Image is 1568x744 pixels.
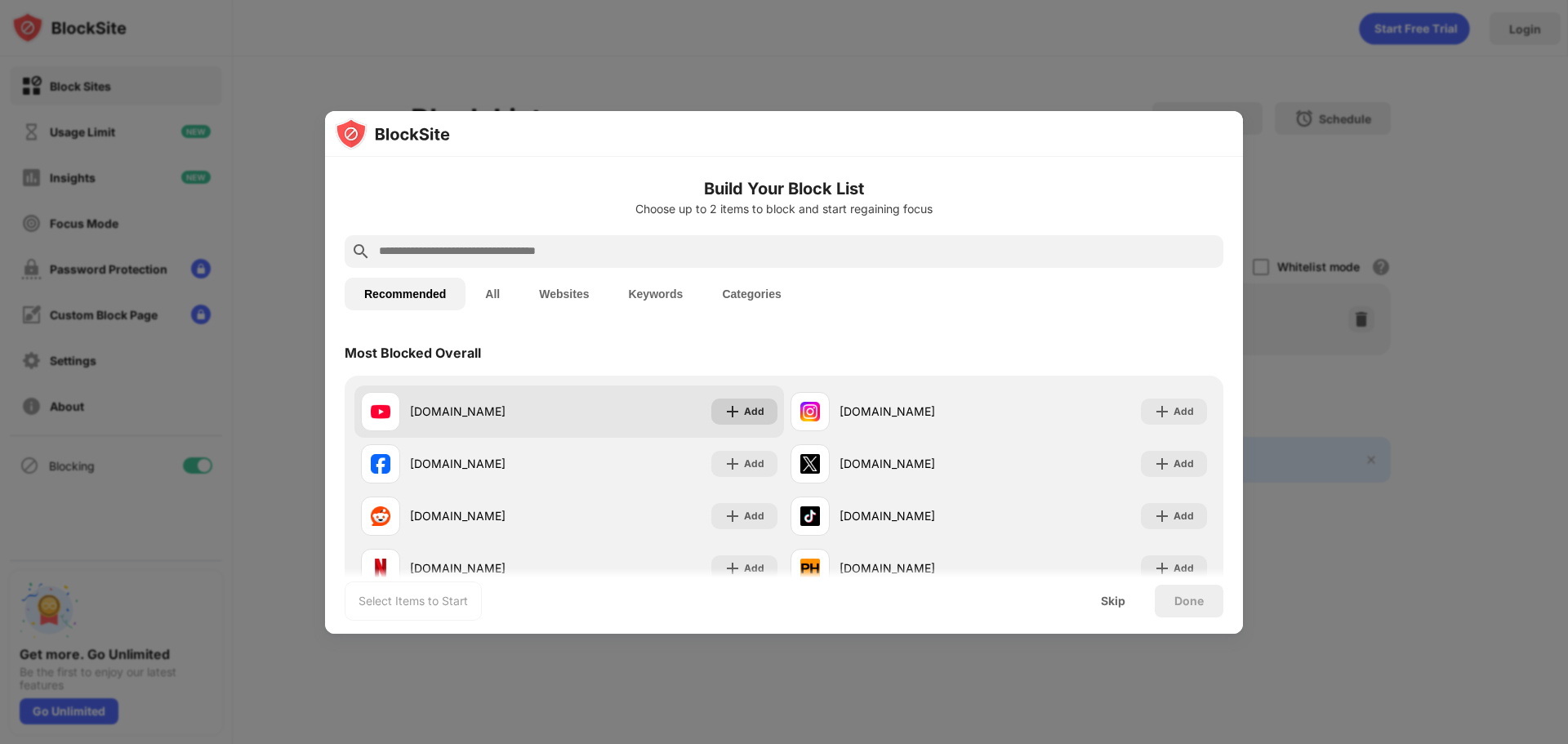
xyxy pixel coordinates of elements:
img: search.svg [351,242,371,261]
div: Add [744,560,764,577]
img: logo-blocksite.svg [335,118,450,150]
img: favicons [800,402,820,421]
img: favicons [371,454,390,474]
div: [DOMAIN_NAME] [840,507,999,524]
button: Categories [702,278,800,310]
button: Recommended [345,278,465,310]
button: Websites [519,278,608,310]
button: All [465,278,519,310]
div: Most Blocked Overall [345,345,481,361]
div: Skip [1101,595,1125,608]
button: Keywords [608,278,702,310]
img: favicons [800,506,820,526]
img: favicons [371,559,390,578]
img: favicons [371,402,390,421]
div: [DOMAIN_NAME] [840,403,999,420]
div: Add [1174,560,1194,577]
div: Add [1174,403,1194,420]
div: Done [1174,595,1204,608]
div: Choose up to 2 items to block and start regaining focus [345,203,1223,216]
div: [DOMAIN_NAME] [840,455,999,472]
h6: Build Your Block List [345,176,1223,201]
div: [DOMAIN_NAME] [410,559,569,577]
div: [DOMAIN_NAME] [410,403,569,420]
div: [DOMAIN_NAME] [840,559,999,577]
img: favicons [800,559,820,578]
div: Add [744,403,764,420]
div: [DOMAIN_NAME] [410,455,569,472]
img: favicons [371,506,390,526]
div: Add [1174,456,1194,472]
div: Add [744,456,764,472]
div: Add [744,508,764,524]
div: [DOMAIN_NAME] [410,507,569,524]
div: Add [1174,508,1194,524]
div: Select Items to Start [359,593,468,609]
img: favicons [800,454,820,474]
